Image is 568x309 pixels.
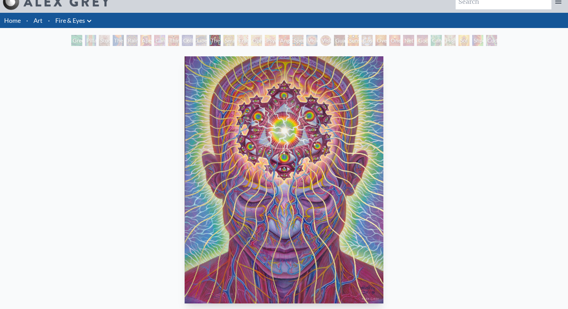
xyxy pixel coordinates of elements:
[185,56,383,303] img: The-Seer-2018-Alex-Grey-watermarked.jpg
[472,35,483,46] div: Shpongled
[127,35,138,46] div: Rainbow Eye Ripple
[292,35,304,46] div: Spectral Lotus
[71,35,82,46] div: Green Hand
[251,35,262,46] div: Ophanic Eyelash
[279,35,290,46] div: Angel Skin
[223,35,234,46] div: Seraphic Transport Docking on the Third Eye
[45,13,53,28] li: ·
[265,35,276,46] div: Psychomicrograph of a Fractal Paisley Cherub Feather Tip
[196,35,207,46] div: Liberation Through Seeing
[486,35,497,46] div: Cuddle
[4,17,21,24] a: Home
[154,35,165,46] div: Cannabis Sutra
[168,35,179,46] div: Third Eye Tears of Joy
[431,35,442,46] div: Cannafist
[334,35,345,46] div: Guardian of Infinite Vision
[85,35,96,46] div: Pillar of Awareness
[34,16,43,25] a: Art
[417,35,428,46] div: Godself
[403,35,414,46] div: Net of Being
[237,35,248,46] div: Fractal Eyes
[389,35,400,46] div: One
[362,35,373,46] div: Cosmic Elf
[375,35,387,46] div: Oversoul
[306,35,317,46] div: Vision Crystal
[24,13,31,28] li: ·
[55,16,85,25] a: Fire & Eyes
[182,35,193,46] div: Collective Vision
[140,35,151,46] div: Aperture
[99,35,110,46] div: Study for the Great Turn
[348,35,359,46] div: Sunyata
[445,35,456,46] div: Higher Vision
[209,35,221,46] div: The Seer
[320,35,331,46] div: Vision Crystal Tondo
[113,35,124,46] div: The Torch
[458,35,469,46] div: Sol Invictus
